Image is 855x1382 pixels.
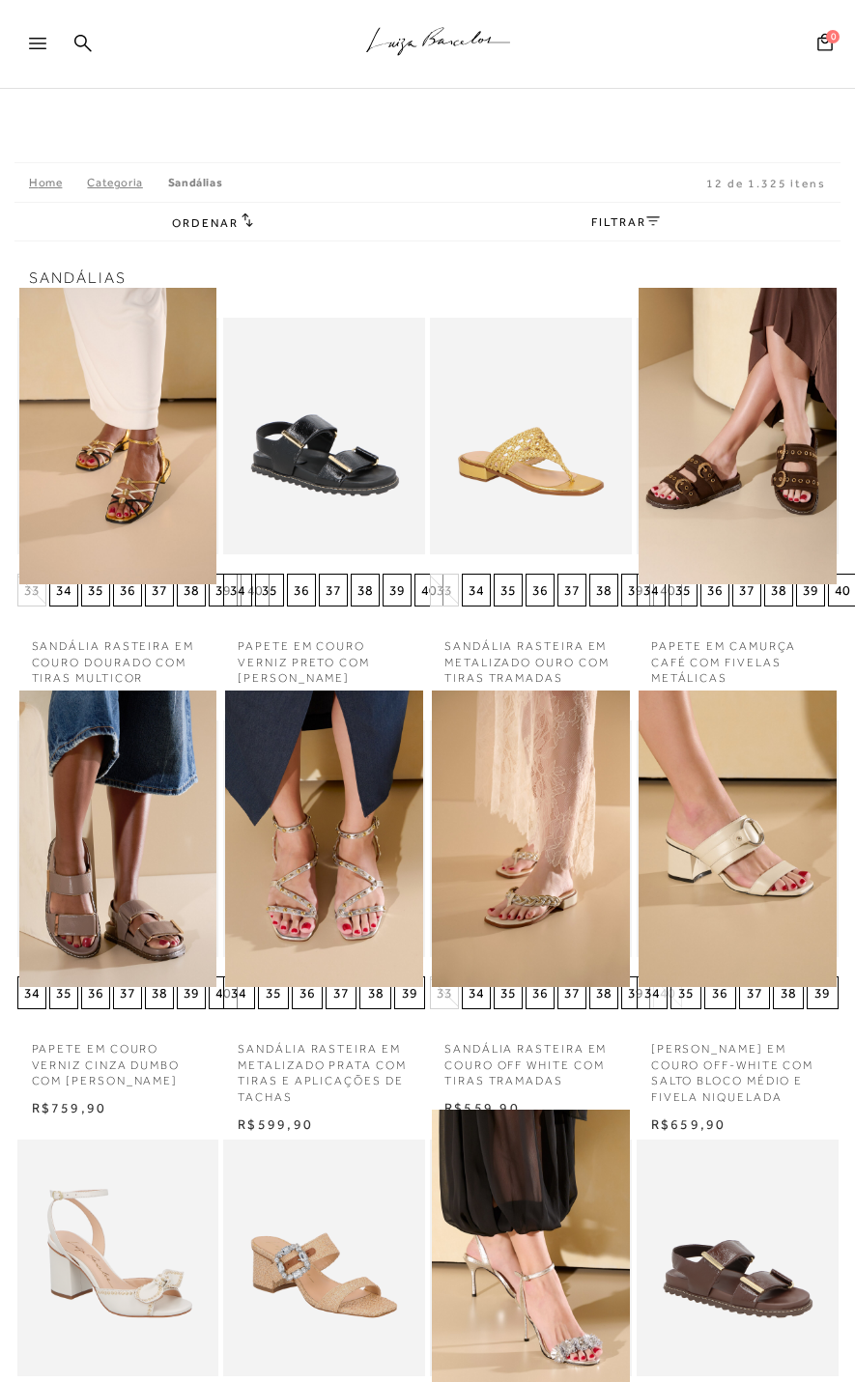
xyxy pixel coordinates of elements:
button: 37 [113,976,142,1009]
a: SANDÁLIA RASTEIRA EM METALIZADO OURO COM TIRAS TRAMADAS [430,627,632,687]
span: 0 [826,30,840,43]
button: 35 [669,574,698,606]
img: PAPETE EM COURO VERNIZ PRETO COM SOLADO TRATORADO [225,288,423,584]
button: 36 [526,976,555,1009]
img: SANDÁLIA RASTEIRA EM METALIZADO PRATA COM TIRAS E APLICAÇÕES DE TACHAS [225,691,423,987]
a: FILTRAR [591,215,659,229]
a: SANDÁLIA RASTEIRA EM COURO OFF WHITE COM TIRAS TRAMADAS SANDÁLIA RASTEIRA EM COURO OFF WHITE COM ... [432,691,630,987]
button: 36 [526,574,555,606]
a: Home [29,176,87,189]
button: 38 [773,976,804,1009]
button: 37 [319,574,348,606]
button: 35 [494,574,523,606]
img: PAPETE EM CAMURÇA CAFÉ COM FIVELAS METÁLICAS [639,288,837,584]
img: SANDÁLIA RASTEIRA EM COURO DOURADO COM TIRAS MULTICOR [19,288,217,584]
img: SANDÁLIA EM COURO OFF-WHITE COM SALTO BLOCO MÉDIO E FIVELA NIQUELADA [639,691,837,987]
button: 34 [223,976,254,1009]
button: 39 [796,574,825,606]
a: PAPETE EM COURO VERNIZ CINZA DUMBO COM [PERSON_NAME] [17,1029,219,1089]
button: 35 [81,574,110,606]
a: PAPETE EM COURO VERNIZ PRETO COM [PERSON_NAME] [223,627,425,687]
span: Sandálias [29,270,826,286]
button: 38 [359,976,390,1009]
button: 35 [670,976,701,1009]
button: 40 [209,976,238,1009]
a: [PERSON_NAME] EM COURO OFF-WHITE COM SALTO BLOCO MÉDIO E FIVELA NIQUELADA [637,1029,839,1106]
button: 38 [764,574,793,606]
a: Categoria [87,176,167,189]
a: SANDÁLIA RASTEIRA EM COURO DOURADO COM TIRAS MULTICOR SANDÁLIA RASTEIRA EM COURO DOURADO COM TIRA... [19,288,217,584]
button: 34 [462,976,491,1009]
button: 35 [49,976,78,1009]
button: 39 [383,574,412,606]
button: 35 [494,976,523,1009]
a: Sandálias [168,176,222,189]
a: PAPETE EM CAMURÇA CAFÉ COM FIVELAS METÁLICAS [637,627,839,687]
a: PAPETE EM COURO VERNIZ CINZA DUMBO COM SOLADO TRATORADO PAPETE EM COURO VERNIZ CINZA DUMBO COM SO... [19,691,217,987]
button: 37 [739,976,770,1009]
button: 38 [589,976,618,1009]
a: SANDÁLIA EM COURO OFF-WHITE COM SALTO BLOCO MÉDIO E FIVELA NIQUELADA SANDÁLIA EM COURO OFF-WHITE ... [639,691,837,987]
button: 37 [557,574,586,606]
button: 37 [145,574,174,606]
a: SANDÁLIA RASTEIRA EM METALIZADO PRATA COM TIRAS E APLICAÇÕES DE TACHAS SANDÁLIA RASTEIRA EM METAL... [225,691,423,987]
button: 33 [430,976,459,1009]
button: 34 [49,574,78,606]
button: 34 [637,574,666,606]
button: 36 [81,976,110,1009]
button: 37 [326,976,356,1009]
span: Ordenar [172,216,238,230]
button: 39 [807,976,838,1009]
span: R$759,90 [32,1100,107,1115]
button: 37 [732,574,761,606]
button: 39 [394,976,425,1009]
a: SANDÁLIA RASTEIRA EM COURO OFF WHITE COM TIRAS TRAMADAS [430,1029,632,1089]
button: 34 [462,574,491,606]
button: 39 [177,976,206,1009]
button: 36 [287,574,316,606]
button: 39 [209,574,238,606]
button: 40 [414,574,443,606]
button: 36 [113,574,142,606]
a: PAPETE EM COURO VERNIZ PRETO COM SOLADO TRATORADO PAPETE EM COURO VERNIZ PRETO COM SOLADO TRATORADO [225,288,423,584]
button: 36 [700,574,729,606]
a: SANDÁLIA RASTEIRA EM METALIZADO OURO COM TIRAS TRAMADAS SANDÁLIA RASTEIRA EM METALIZADO OURO COM ... [432,288,630,584]
button: 38 [351,574,380,606]
button: 38 [145,976,174,1009]
button: 34 [17,976,46,1009]
button: 0 [812,32,839,58]
button: 33 [430,574,459,606]
button: 34 [637,976,668,1009]
span: R$559,90 [444,1100,520,1115]
span: 12 de 1.325 itens [706,177,826,190]
button: 36 [704,976,735,1009]
button: 34 [223,574,252,606]
button: 39 [621,574,650,606]
a: SANDÁLIA RASTEIRA EM METALIZADO PRATA COM TIRAS E APLICAÇÕES DE TACHAS [223,1029,425,1106]
img: SANDÁLIA RASTEIRA EM COURO OFF WHITE COM TIRAS TRAMADAS [432,691,630,987]
a: PAPETE EM CAMURÇA CAFÉ COM FIVELAS METÁLICAS PAPETE EM CAMURÇA CAFÉ COM FIVELAS METÁLICAS [639,288,837,584]
img: PAPETE EM COURO VERNIZ CINZA DUMBO COM SOLADO TRATORADO [19,691,217,987]
img: SANDÁLIA RASTEIRA EM METALIZADO OURO COM TIRAS TRAMADAS [432,288,630,584]
button: 35 [255,574,284,606]
button: 38 [177,574,206,606]
button: 37 [557,976,586,1009]
button: 38 [589,574,618,606]
button: 36 [292,976,323,1009]
a: SANDÁLIA RASTEIRA EM COURO DOURADO COM TIRAS MULTICOR [17,627,219,687]
button: 39 [621,976,650,1009]
button: 33 [17,574,46,606]
button: 35 [258,976,289,1009]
